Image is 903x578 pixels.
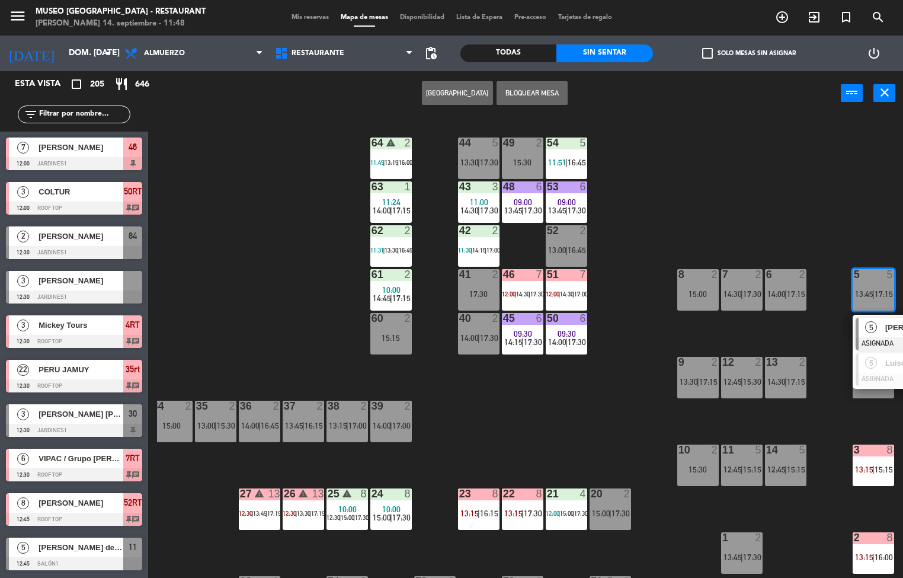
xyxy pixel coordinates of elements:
[723,465,742,474] span: 12:45
[478,509,480,518] span: |
[404,181,411,192] div: 1
[240,488,241,499] div: 27
[399,247,412,254] span: 16:45
[503,181,504,192] div: 48
[680,377,698,387] span: 13:30
[677,290,719,298] div: 15:00
[459,488,460,499] div: 23
[338,504,357,514] span: 10:00
[39,319,123,331] span: Mickey Tours
[38,108,130,121] input: Filtrar por nombre...
[841,84,863,102] button: power_input
[548,245,566,255] span: 13:00
[254,488,264,499] i: warning
[807,10,821,24] i: exit_to_app
[460,333,479,343] span: 14:00
[459,181,460,192] div: 43
[459,138,460,148] div: 44
[470,197,488,207] span: 11:00
[478,333,480,343] span: |
[548,337,566,347] span: 14:00
[251,510,253,517] span: |
[486,247,500,254] span: 17:00
[766,357,767,368] div: 13
[404,138,411,148] div: 2
[865,321,877,333] span: 5
[873,84,895,102] button: close
[135,78,149,91] span: 646
[286,14,335,21] span: Mis reservas
[492,138,499,148] div: 5
[241,421,260,430] span: 14:00
[273,401,280,411] div: 2
[392,421,411,430] span: 17:00
[755,445,762,455] div: 5
[355,514,369,521] span: 17:30
[9,7,27,29] button: menu
[298,488,308,499] i: warning
[547,138,547,148] div: 54
[326,514,340,521] span: 12:30
[217,421,235,430] span: 15:30
[508,14,552,21] span: Pre-acceso
[677,465,719,474] div: 15:30
[312,488,324,499] div: 13
[755,357,762,368] div: 2
[871,10,885,24] i: search
[766,269,767,280] div: 6
[521,509,524,518] span: |
[459,225,460,236] div: 42
[743,377,761,387] span: 15:30
[101,46,116,60] i: arrow_drop_down
[404,225,411,236] div: 2
[373,293,391,303] span: 14:45
[126,318,140,332] span: 4RT
[17,186,29,198] span: 3
[472,247,486,254] span: 14:15
[492,269,499,280] div: 2
[480,206,498,215] span: 17:30
[460,158,479,167] span: 13:30
[497,81,568,105] button: Bloquear Mesa
[385,247,398,254] span: 13:30
[478,206,480,215] span: |
[404,488,411,499] div: 8
[568,245,586,255] span: 16:45
[399,159,412,166] span: 16:00
[775,10,789,24] i: add_circle_outline
[799,445,806,455] div: 5
[392,513,411,522] span: 17:30
[261,421,279,430] span: 16:45
[503,138,504,148] div: 49
[867,46,881,60] i: power_settings_new
[743,289,761,299] span: 17:30
[722,357,723,368] div: 12
[565,206,568,215] span: |
[297,510,310,517] span: 13:30
[574,290,588,298] span: 17:00
[460,509,479,518] span: 13:15
[39,497,123,509] span: [PERSON_NAME]
[302,421,305,430] span: |
[342,488,352,499] i: warning
[90,78,104,91] span: 205
[767,465,786,474] span: 12:45
[504,337,523,347] span: 14:15
[565,158,568,167] span: |
[390,513,392,522] span: |
[784,289,787,299] span: |
[536,138,543,148] div: 2
[875,465,893,474] span: 15:15
[394,14,450,21] span: Disponibilidad
[339,514,341,521] span: |
[385,159,398,166] span: 13:15
[335,14,394,21] span: Mapa de mesas
[392,206,411,215] span: 17:15
[480,333,498,343] span: 17:30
